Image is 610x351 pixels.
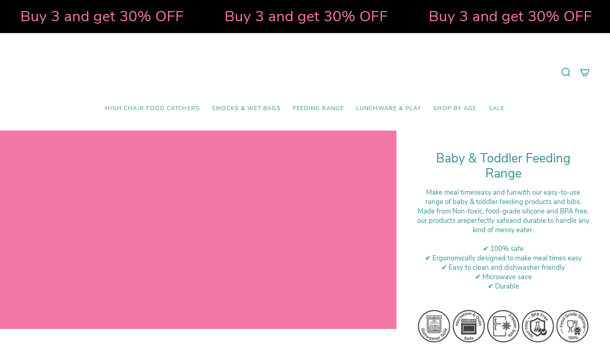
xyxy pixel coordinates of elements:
span: Smocks & Wet Bags [212,105,281,112]
span: ✔ Microwave save [475,272,532,282]
span: ade from Non-toxic, food-grade silicone and BPA free, our products are and durable to handle any ... [417,207,590,235]
a: SALE [482,99,511,118]
a: Smocks & Wet Bags [206,99,287,118]
div: ✔ Durable [417,282,590,291]
a: Lunchware & Play [350,99,427,118]
div: Make meal times with our easy-to-use range of baby & toddler feeding products and bibs. [417,188,590,207]
div: M [417,207,590,235]
a: Feeding Range [287,99,350,118]
span: SALE [489,105,505,112]
div: ✔ Ergonomically designed to make meal times easy [417,253,590,263]
div: ✔ Easy to clean and dishwasher friendly [417,263,590,272]
h1: Baby & Toddler Feeding Range [417,151,590,182]
span: Feeding Range [293,105,344,112]
strong: Buy 3 and get 30% OFF [308,6,472,27]
strong: easy and fun [477,188,517,197]
a: Shop by Age [427,99,482,118]
span: Lunchware & Play [356,105,421,112]
strong: Buy 3 and get 30% OFF [104,6,268,27]
a: High Chair Food Catchers [99,99,206,118]
strong: perfectly safe [467,216,509,225]
span: Shop by Age [433,105,476,112]
a: Mumma’s Little Helpers [235,45,375,99]
span: High Chair Food Catchers [105,105,200,112]
div: ✔ 100% safe [417,244,590,253]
